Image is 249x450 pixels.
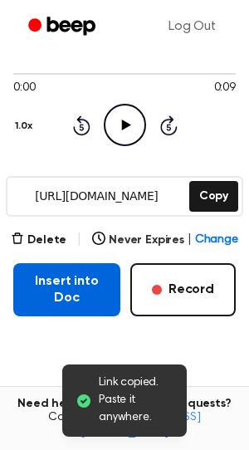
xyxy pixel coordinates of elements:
[189,181,238,212] button: Copy
[130,263,236,316] button: Record
[17,11,110,43] a: Beep
[195,232,238,249] span: Change
[13,263,120,316] button: Insert into Doc
[92,232,238,249] button: Never Expires|Change
[188,232,192,249] span: |
[11,232,66,249] button: Delete
[10,411,239,440] span: Contact us
[81,412,201,438] a: [EMAIL_ADDRESS][DOMAIN_NAME]
[152,7,232,46] a: Log Out
[13,80,35,97] span: 0:00
[13,112,38,140] button: 1.0x
[99,374,173,427] span: Link copied. Paste it anywhere.
[76,230,82,250] span: |
[214,80,236,97] span: 0:09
